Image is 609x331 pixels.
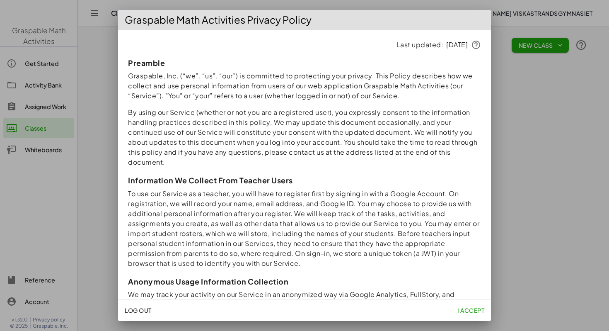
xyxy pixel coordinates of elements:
p: Graspable, Inc. (“we”, “us”, “our”) is committed to protecting your privacy. This Policy describe... [128,71,481,101]
button: Log Out [121,303,155,318]
div: Graspable Math Activities Privacy Policy [118,10,491,30]
h3: Preamble [128,58,481,68]
h3: Anonymous Usage Information Collection [128,277,481,286]
p: To use our Service as a teacher, you will have to register first by signing in with a Google Acco... [128,189,481,268]
span: I accept [457,307,484,314]
p: Last updated: [DATE] [128,40,481,50]
p: By using our Service (whether or not you are a registered user), you expressly consent to the inf... [128,107,481,167]
span: Log Out [125,307,152,314]
button: I accept [454,303,488,318]
h3: Information We Collect From Teacher Users [128,175,481,185]
p: We may track your activity on our Service in an anonymized way via Google Analytics, FullStory, a... [128,290,481,329]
